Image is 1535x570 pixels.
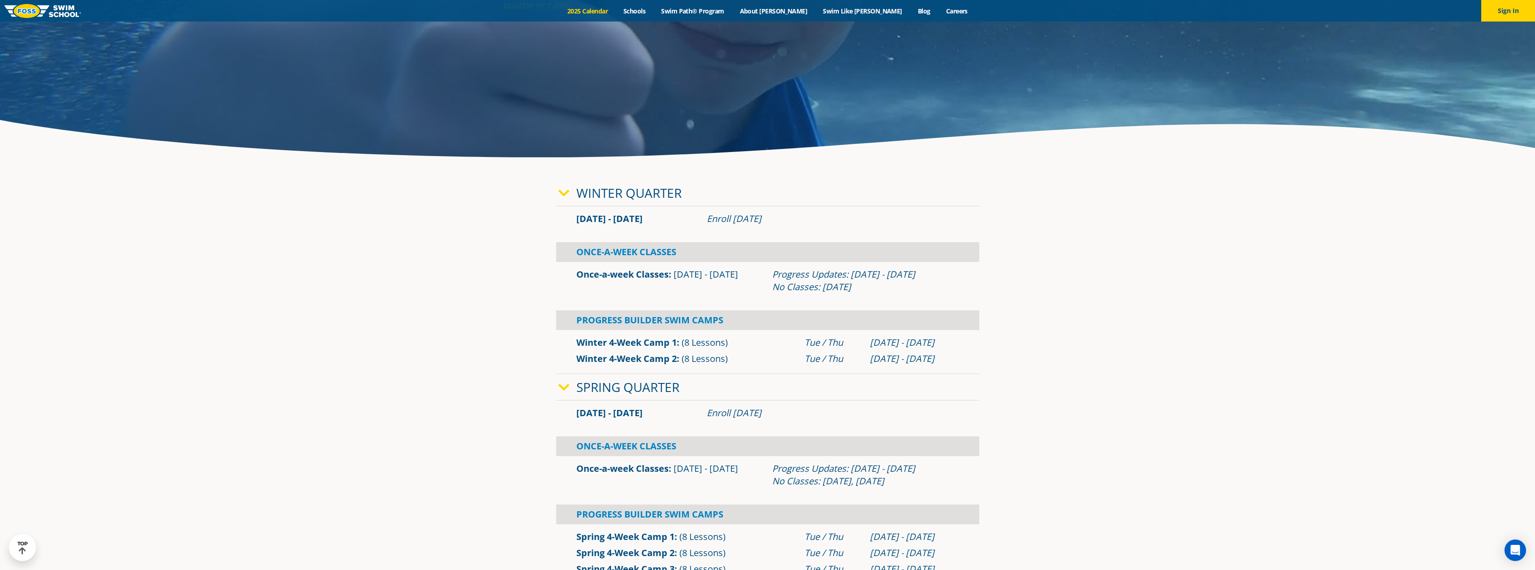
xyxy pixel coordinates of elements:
[804,547,861,559] div: Tue / Thu
[576,268,669,280] a: Once-a-week Classes
[815,7,910,15] a: Swim Like [PERSON_NAME]
[870,336,959,349] div: [DATE] - [DATE]
[576,407,643,419] span: [DATE] - [DATE]
[576,184,682,201] a: Winter Quarter
[576,352,677,365] a: Winter 4-Week Camp 2
[674,462,738,474] span: [DATE] - [DATE]
[560,7,616,15] a: 2025 Calendar
[938,7,975,15] a: Careers
[674,268,738,280] span: [DATE] - [DATE]
[556,242,979,262] div: Once-A-Week Classes
[576,462,669,474] a: Once-a-week Classes
[653,7,732,15] a: Swim Path® Program
[772,268,959,293] div: Progress Updates: [DATE] - [DATE] No Classes: [DATE]
[576,379,679,396] a: Spring Quarter
[682,336,728,348] span: (8 Lessons)
[576,213,643,225] span: [DATE] - [DATE]
[732,7,815,15] a: About [PERSON_NAME]
[910,7,938,15] a: Blog
[556,310,979,330] div: Progress Builder Swim Camps
[679,547,726,559] span: (8 Lessons)
[804,336,861,349] div: Tue / Thu
[1505,540,1526,561] div: Open Intercom Messenger
[870,547,959,559] div: [DATE] - [DATE]
[804,531,861,543] div: Tue / Thu
[4,4,81,18] img: FOSS Swim School Logo
[707,213,959,225] div: Enroll [DATE]
[556,505,979,524] div: Progress Builder Swim Camps
[556,436,979,456] div: Once-A-Week Classes
[576,336,677,348] a: Winter 4-Week Camp 1
[772,462,959,487] div: Progress Updates: [DATE] - [DATE] No Classes: [DATE], [DATE]
[679,531,726,543] span: (8 Lessons)
[682,352,728,365] span: (8 Lessons)
[707,407,959,419] div: Enroll [DATE]
[804,352,861,365] div: Tue / Thu
[17,541,28,555] div: TOP
[870,352,959,365] div: [DATE] - [DATE]
[870,531,959,543] div: [DATE] - [DATE]
[576,531,675,543] a: Spring 4-Week Camp 1
[616,7,653,15] a: Schools
[576,547,675,559] a: Spring 4-Week Camp 2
